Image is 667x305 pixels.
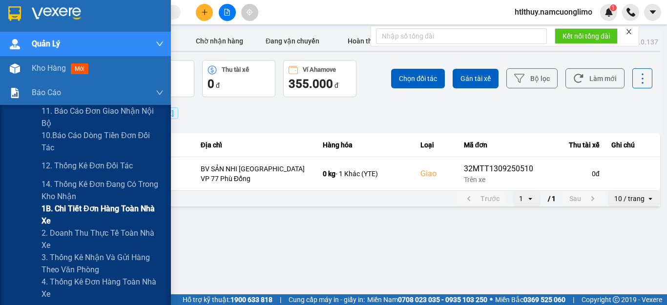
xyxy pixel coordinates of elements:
sup: 1 [610,4,617,11]
span: copyright [613,296,620,303]
span: Miền Nam [367,294,487,305]
div: 1 [519,194,523,203]
span: 0 kg [323,170,335,178]
button: Chọn đối tác [391,69,445,88]
button: Gán tài xế [453,69,499,88]
span: 3. Thống kê nhận và gửi hàng theo văn phòng [42,251,164,276]
button: plus [196,4,213,21]
th: Mã đơn [458,133,539,157]
button: Chờ nhận hàng [183,31,256,51]
span: ⚪️ [490,298,493,302]
span: Báo cáo [32,86,61,99]
button: Bộ lọc [506,68,558,88]
span: mới [71,63,88,74]
div: VP 77 Phù Đổng [201,174,311,183]
img: icon-new-feature [604,8,613,17]
span: 11. Báo cáo đơn giao nhận nội bộ [42,105,164,129]
th: Ghi chú [605,133,660,157]
span: Hỗ trợ kỹ thuật: [183,294,272,305]
div: BV SẢN NHI [GEOGRAPHIC_DATA] [201,164,311,174]
div: Trên xe [464,175,533,184]
span: 4. Thống kê đơn hàng toàn nhà xe [42,276,164,300]
button: file-add [219,4,236,21]
span: 1B. Chi tiết đơn hàng toàn nhà xe [42,203,164,227]
button: previous page. current page 1 / 1 [457,191,505,206]
span: down [156,40,164,48]
span: | [280,294,281,305]
button: Làm mới [565,68,625,88]
span: Kết nối tổng đài [563,31,610,41]
span: / 1 [548,193,556,204]
span: Quản Lý [32,38,60,50]
button: Đang vận chuyển [256,31,329,51]
div: - 1 Khác (YTE) [323,169,409,179]
img: solution-icon [10,88,20,98]
strong: 1900 633 818 [230,296,272,304]
span: caret-down [648,8,657,17]
span: aim [246,9,253,16]
th: Loại [415,133,458,157]
span: Gán tài xế [460,74,491,83]
strong: 0369 525 060 [523,296,565,304]
img: warehouse-icon [10,63,20,74]
span: | [573,294,574,305]
div: 32MTT1309250510 [464,163,533,175]
span: file-add [224,9,230,16]
button: Thu tài xế0 đ [202,60,275,97]
svg: open [646,195,654,203]
span: plus [201,9,208,16]
button: caret-down [644,4,661,21]
span: 0 [208,77,214,91]
button: Hoàn thành [329,31,402,51]
span: 1 [611,4,615,11]
span: 12. Thống kê đơn đối tác [42,160,133,172]
img: logo-vxr [8,6,21,21]
span: Kho hàng [32,63,66,73]
img: warehouse-icon [10,39,20,49]
span: 355.000 [289,77,333,91]
img: phone-icon [626,8,635,17]
div: 0 đ [545,169,600,179]
span: 14. Thống kê đơn đang có trong kho nhận [42,178,164,203]
strong: 0708 023 035 - 0935 103 250 [398,296,487,304]
div: Giao [420,168,452,180]
span: 2. Doanh thu thực tế toàn nhà xe [42,227,164,251]
span: htlthuy.namcuonglimo [507,6,600,18]
span: close [625,28,632,35]
svg: open [526,195,534,203]
span: Miền Bắc [495,294,565,305]
span: Chọn đối tác [399,74,437,83]
th: Địa chỉ [195,133,317,157]
span: down [156,89,164,97]
div: Thu tài xế [545,139,600,151]
input: Nhập số tổng đài [376,28,547,44]
div: Ví Ahamove [303,66,336,73]
button: aim [241,4,258,21]
div: đ [289,76,351,92]
button: next page. current page 1 / 1 [563,191,604,206]
div: 10 / trang [614,194,645,203]
input: Selected 10 / trang. [646,194,646,203]
button: Ví Ahamove355.000 đ [283,60,356,97]
span: Cung cấp máy in - giấy in: [289,294,365,305]
button: Kết nối tổng đài [555,28,618,44]
div: Thu tài xế [222,66,249,73]
span: 10.Báo cáo dòng tiền đơn đối tác [42,129,164,154]
th: Hàng hóa [317,133,415,157]
div: đ [208,76,270,92]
